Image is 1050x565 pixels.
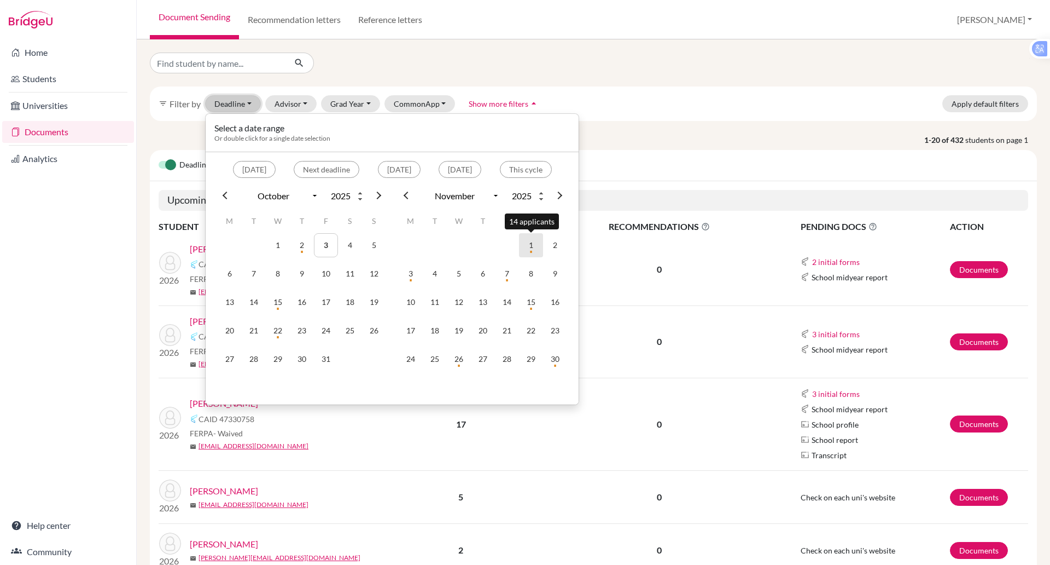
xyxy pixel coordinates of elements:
a: Documents [950,489,1008,506]
a: Documents [950,261,1008,278]
a: Analytics [2,148,134,170]
td: 8 [519,262,543,286]
input: Find student by name... [150,53,285,73]
a: Documents [950,542,1008,559]
td: 11 [423,290,447,314]
strong: 1-20 of 432 [924,134,965,146]
th: F [314,209,338,233]
td: 19 [362,290,386,314]
img: Nair, Anjali Bhaskar [159,533,181,555]
span: Deadline view is on [179,159,245,172]
th: W [266,209,290,233]
td: 26 [362,319,386,343]
img: Jacob, Manav [159,407,181,429]
td: 23 [290,319,314,343]
td: 4 [338,233,362,257]
td: 9 [290,262,314,286]
img: Bridge-U [9,11,52,28]
button: Deadline [205,95,261,112]
img: Common App logo [801,389,809,398]
p: 2026 [159,274,181,287]
a: [EMAIL_ADDRESS][DOMAIN_NAME] [199,500,308,510]
th: S [543,209,567,233]
button: [DATE] [233,161,276,178]
img: Common App logo [801,257,809,266]
span: mail [190,289,196,296]
td: 16 [290,290,314,314]
td: 7 [495,262,519,286]
span: RECOMMENDATIONS [545,220,774,233]
h5: Upcoming deadline [159,190,1028,211]
i: filter_list [159,99,167,108]
th: STUDENT [159,220,377,234]
div: Deadline [205,113,579,405]
th: ACTION [949,220,1028,234]
th: S [519,209,543,233]
a: [PERSON_NAME] ([PERSON_NAME]) [190,315,334,328]
td: 2 [290,233,314,257]
span: School report [812,434,858,446]
td: 29 [519,347,543,371]
td: 25 [338,319,362,343]
td: 22 [519,319,543,343]
td: 15 [266,290,290,314]
td: 7 [242,262,266,286]
td: 12 [362,262,386,286]
button: 3 initial forms [812,388,860,400]
a: [EMAIL_ADDRESS][DOMAIN_NAME] [199,359,308,369]
b: 2 [458,545,463,555]
img: Common App logo [190,332,199,341]
span: mail [190,361,196,368]
td: 31 [314,347,338,371]
a: Documents [2,121,134,143]
button: 3 initial forms [812,328,860,341]
a: Home [2,42,134,64]
td: 30 [290,347,314,371]
td: 28 [495,347,519,371]
span: CAID 47330817 [199,258,254,270]
p: 0 [545,335,774,348]
td: 24 [399,347,423,371]
th: S [338,209,362,233]
a: [PERSON_NAME] [190,397,258,410]
img: Lee, Siyun [159,480,181,501]
p: 2026 [159,429,181,442]
th: T [242,209,266,233]
td: 17 [314,290,338,314]
a: Documents [950,333,1008,350]
td: 21 [495,319,519,343]
b: 17 [456,419,466,429]
span: FERPA [190,428,243,439]
i: arrow_drop_up [528,98,539,109]
button: CommonApp [384,95,456,112]
th: W [447,209,471,233]
img: Bui, Quang Hien (Henry) [159,252,181,274]
td: 17 [399,319,423,343]
span: Transcript [812,449,847,461]
td: 11 [338,262,362,286]
span: CAID 47330758 [199,413,254,425]
span: PENDING DOCS [801,220,949,233]
a: [PERSON_NAME][EMAIL_ADDRESS][DOMAIN_NAME] [199,553,360,563]
span: mail [190,555,196,562]
a: [PERSON_NAME] ([PERSON_NAME]) [190,243,334,256]
a: Students [2,68,134,90]
h6: Select a date range [214,123,330,133]
td: 14 [495,290,519,314]
span: Check on each uni's website [801,546,895,555]
span: Filter by [170,99,201,109]
td: 26 [447,347,471,371]
img: Common App logo [801,345,809,354]
td: 4 [423,262,447,286]
p: 2026 [159,346,181,359]
th: S [362,209,386,233]
button: Advisor [265,95,317,112]
td: 20 [471,319,495,343]
button: Apply default filters [942,95,1028,112]
span: - Waived [213,429,243,438]
b: 5 [458,492,463,502]
td: 22 [266,319,290,343]
span: School midyear report [812,403,888,415]
button: [DATE] [378,161,421,178]
span: School midyear report [812,272,888,283]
